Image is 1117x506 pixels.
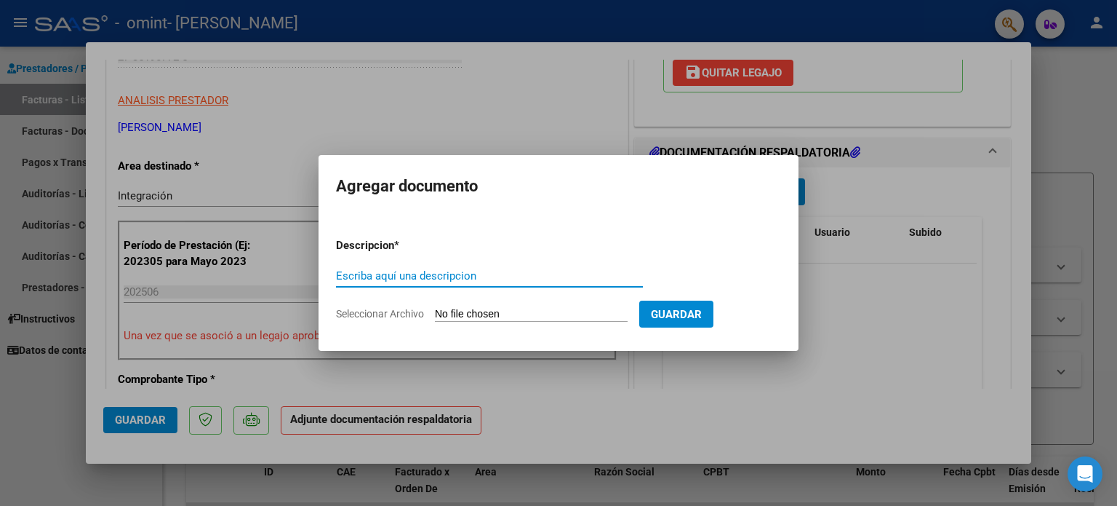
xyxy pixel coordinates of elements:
[336,173,781,200] h2: Agregar documento
[651,308,702,321] span: Guardar
[1068,456,1102,491] div: Open Intercom Messenger
[336,308,424,320] span: Seleccionar Archivo
[639,301,713,328] button: Guardar
[336,237,470,254] p: Descripcion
